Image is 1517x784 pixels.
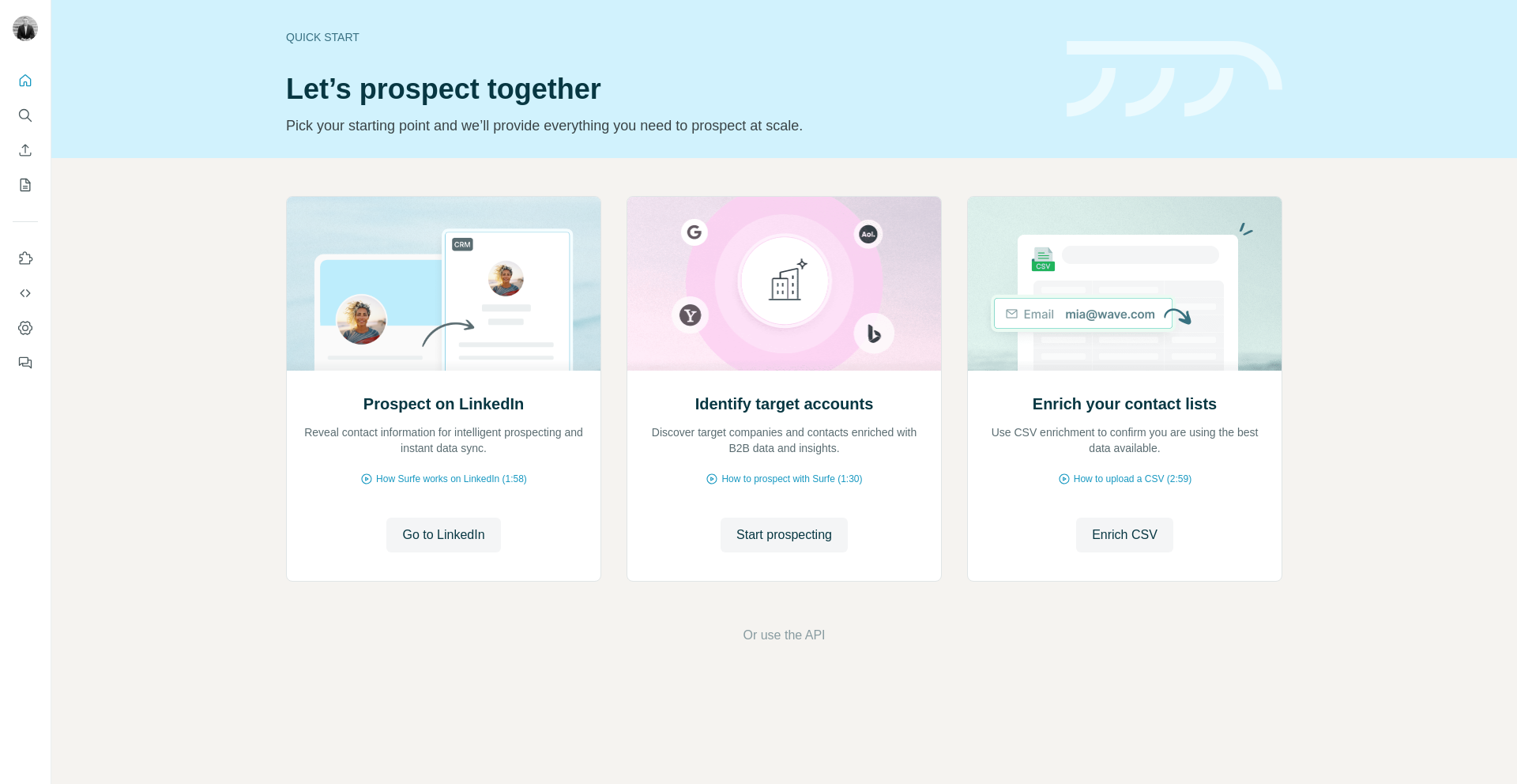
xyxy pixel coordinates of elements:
span: Enrich CSV [1092,526,1158,545]
button: Feedback [13,349,38,377]
h2: Identify target accounts [695,393,874,415]
button: Start prospecting [721,518,848,552]
button: Go to LinkedIn [386,518,500,552]
p: Reveal contact information for intelligent prospecting and instant data sync. [303,424,585,456]
button: Use Surfe on LinkedIn [13,244,38,273]
h2: Enrich your contact lists [1033,393,1217,415]
button: Quick start [13,66,38,95]
img: Avatar [13,16,38,41]
button: Dashboard [13,314,38,342]
span: Start prospecting [736,526,832,545]
span: How to upload a CSV (2:59) [1074,472,1191,486]
button: Or use the API [743,626,825,645]
span: Go to LinkedIn [402,526,484,545]
button: Enrich CSV [1076,518,1173,552]
span: How to prospect with Surfe (1:30) [721,472,862,486]
h1: Let’s prospect together [286,73,1048,105]
img: Prospect on LinkedIn [286,197,601,371]
button: Enrich CSV [13,136,38,164]
img: banner [1067,41,1282,118]
p: Discover target companies and contacts enriched with B2B data and insights. [643,424,925,456]
img: Enrich your contact lists [967,197,1282,371]
span: How Surfe works on LinkedIn (1:58) [376,472,527,486]
button: My lists [13,171,38,199]
button: Search [13,101,38,130]
h2: Prospect on LinkedIn [363,393,524,415]
div: Quick start [286,29,1048,45]
button: Use Surfe API [13,279,38,307]
p: Pick your starting point and we’ll provide everything you need to prospect at scale. [286,115,1048,137]
img: Identify target accounts [627,197,942,371]
p: Use CSV enrichment to confirm you are using the best data available. [984,424,1266,456]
